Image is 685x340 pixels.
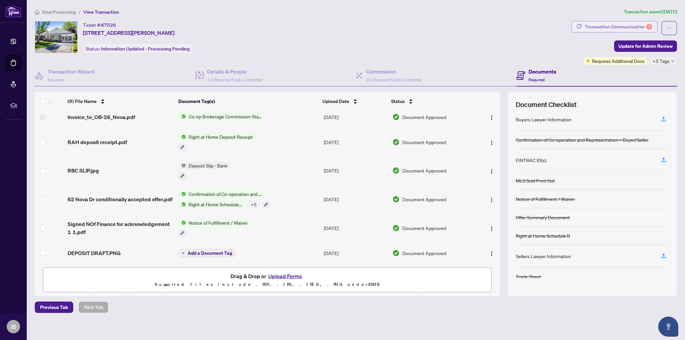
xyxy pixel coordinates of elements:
[671,60,674,63] span: down
[10,322,16,331] span: JS
[186,133,256,140] span: Right at Home Deposit Receipt
[68,113,135,121] span: Invoice_to_OB-26_Nova.pdf
[5,5,21,17] img: logo
[101,46,190,52] span: Information Updated - Processing Pending
[516,177,555,184] div: MLS Sold Print Out
[571,21,658,32] button: Transaction Communication7
[68,98,97,105] span: (9) File Name
[402,138,446,146] span: Document Approved
[179,249,235,257] button: Add a Document Tag
[35,10,39,14] span: home
[516,273,541,280] div: Trade Sheet
[179,201,186,208] img: Status Icon
[667,26,672,30] span: ellipsis
[42,9,76,15] span: Deal Processing
[592,57,645,65] span: Requires Additional Docs
[489,115,494,120] img: Logo
[486,248,497,258] button: Logo
[68,249,121,257] span: DEPOSIT DRAFT.PNG
[392,138,400,146] img: Document Status
[47,68,95,76] h4: Transaction Wizard
[179,133,256,151] button: Status IconRight at Home Deposit Receipt
[489,251,494,256] img: Logo
[366,68,421,76] h4: Commission
[486,223,497,233] button: Logo
[516,136,649,143] div: Confirmation of Co-operation and Representation—Buyer/Seller
[321,156,390,185] td: [DATE]
[392,224,400,232] img: Document Status
[68,220,173,236] span: Signed NOf Finance for acknowledgement 1 1.pdf
[83,9,119,15] span: View Transaction
[207,68,263,76] h4: Details & People
[266,272,304,280] button: Upload Forms
[486,165,497,176] button: Logo
[83,44,192,53] div: Status:
[321,128,390,156] td: [DATE]
[230,272,304,280] span: Drag & Drop or
[489,197,494,203] img: Logo
[618,41,673,51] span: Update for Admin Review
[179,190,270,208] button: Status IconConfirmation of Co-operation and Representation—Buyer/SellerStatus IconRight at Home S...
[182,251,185,255] span: plus
[585,21,652,32] div: Transaction Communication
[614,40,677,52] button: Update for Admin Review
[65,92,175,111] th: (9) File Name
[176,92,320,111] th: Document Tag(s)
[392,196,400,203] img: Document Status
[35,302,73,313] button: Previous Tab
[47,77,64,82] span: Required
[402,249,446,257] span: Document Approved
[79,8,81,16] li: /
[179,162,186,169] img: Status Icon
[79,302,108,313] button: Next Tab
[35,21,77,53] img: IMG-X12189565_1.jpg
[489,226,494,231] img: Logo
[179,219,251,237] button: Status IconNotice of Fulfillment / Waiver
[392,167,400,174] img: Document Status
[207,77,263,82] span: 3/3 Required Fields Completed
[528,68,556,76] h4: Documents
[186,201,245,208] span: Right at Home Schedule B
[83,29,175,37] span: [STREET_ADDRESS][PERSON_NAME]
[516,156,546,164] div: FINTRAC ID(s)
[186,219,251,226] span: Notice of Fulfillment / Waiver
[321,185,390,214] td: [DATE]
[179,162,230,180] button: Status IconDeposit Slip - Bank
[40,302,68,313] span: Previous Tab
[392,113,400,121] img: Document Status
[248,201,260,208] div: + 5
[68,195,173,203] span: 62 Nova Dr conditionally accepted offer.pdf
[186,162,230,169] span: Deposit Slip - Bank
[486,112,497,122] button: Logo
[653,57,670,65] span: +3 Tags
[188,251,232,255] span: Add a Document Tag
[402,224,446,232] span: Document Approved
[388,92,474,111] th: Status
[486,194,497,205] button: Logo
[47,280,487,289] p: Supported files include .PDF, .JPG, .JPEG, .PNG under 25 MB
[186,190,265,198] span: Confirmation of Co-operation and Representation—Buyer/Seller
[322,98,349,105] span: Upload Date
[516,232,570,239] div: Right at Home Schedule B
[179,219,186,226] img: Status Icon
[179,113,186,120] img: Status Icon
[516,116,572,123] div: Buyers Lawyer Information
[516,100,577,109] span: Document Checklist
[402,196,446,203] span: Document Approved
[646,24,652,30] div: 7
[658,317,678,337] button: Open asap
[402,167,446,174] span: Document Approved
[486,137,497,147] button: Logo
[83,21,116,29] div: Ticket #:
[489,140,494,145] img: Logo
[179,133,186,140] img: Status Icon
[402,113,446,121] span: Document Approved
[321,214,390,242] td: [DATE]
[528,77,545,82] span: Required
[392,249,400,257] img: Document Status
[43,268,491,293] span: Drag & Drop orUpload FormsSupported files include .PDF, .JPG, .JPEG, .PNG under25MB
[321,106,390,128] td: [DATE]
[179,190,186,198] img: Status Icon
[516,214,570,221] div: Offer Summary Document
[68,138,127,146] span: RAH deposit receipt.pdf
